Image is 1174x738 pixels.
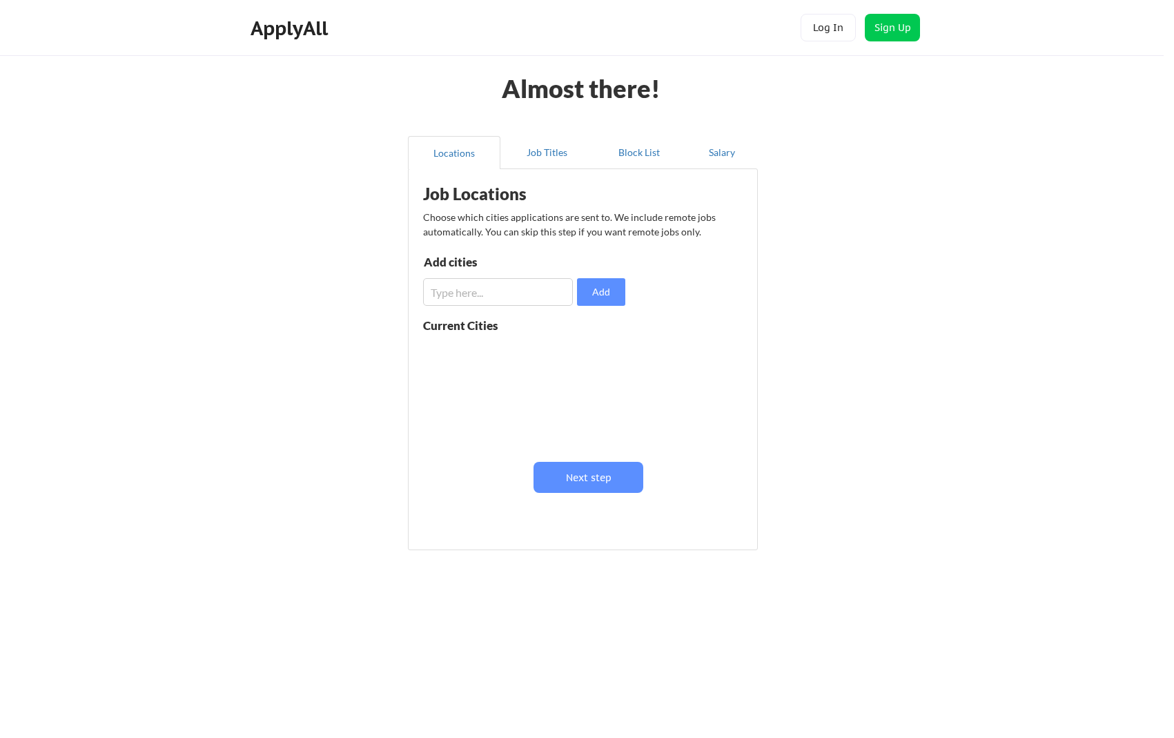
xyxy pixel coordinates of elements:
button: Sign Up [865,14,920,41]
div: Choose which cities applications are sent to. We include remote jobs automatically. You can skip ... [423,210,741,239]
button: Next step [534,462,643,493]
button: Add [577,278,625,306]
input: Type here... [423,278,573,306]
button: Block List [593,136,685,169]
div: ApplyAll [251,17,332,40]
button: Log In [801,14,856,41]
div: Add cities [424,256,567,268]
div: Job Locations [423,186,597,202]
button: Salary [685,136,758,169]
button: Job Titles [500,136,593,169]
button: Locations [408,136,500,169]
div: Almost there! [485,76,678,101]
div: Current Cities [423,320,528,331]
